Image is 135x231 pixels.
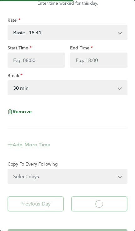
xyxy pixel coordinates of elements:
[8,45,32,53] label: Start Time
[70,45,93,53] label: End Time
[8,53,65,68] input: E.g. 08:00
[13,109,32,115] span: Remove
[8,73,23,80] label: Break
[70,53,127,68] input: E.g. 18:00
[8,17,20,25] label: Rate
[8,161,58,169] label: Copy To Every Following
[8,109,32,114] button: Remove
